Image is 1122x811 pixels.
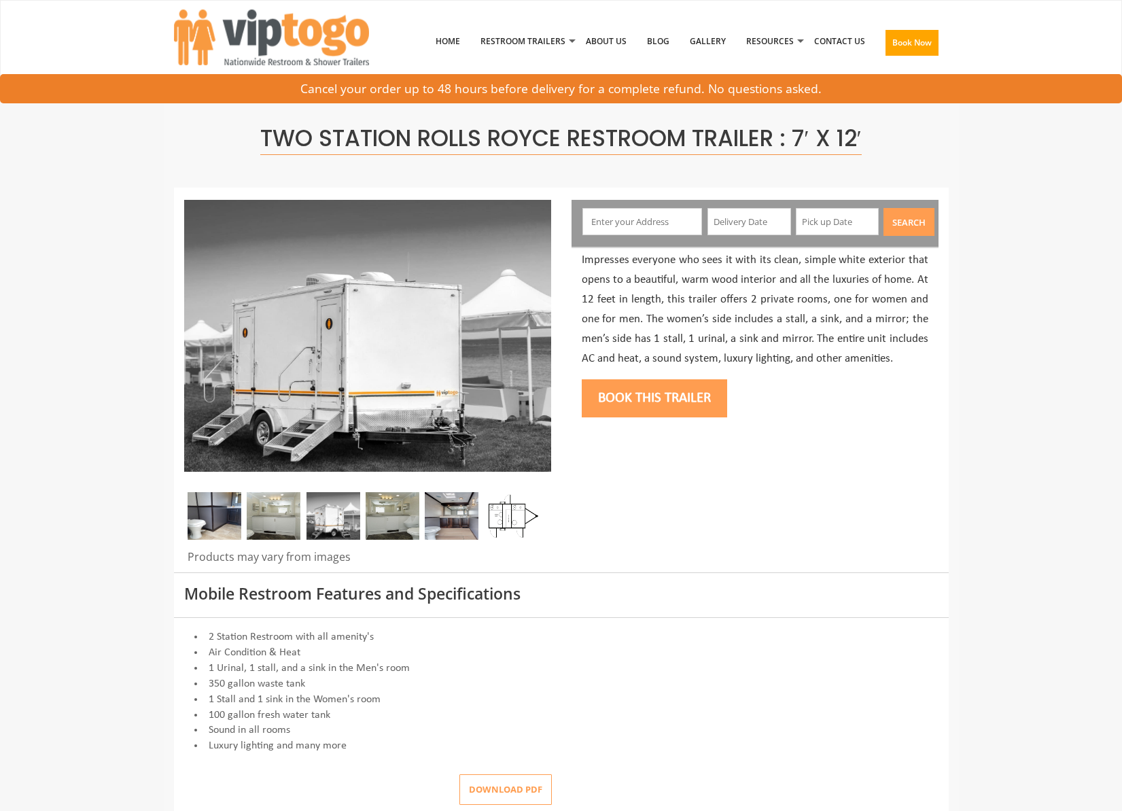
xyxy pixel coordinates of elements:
li: Air Condition & Heat [184,645,939,661]
li: 350 gallon waste tank [184,676,939,692]
img: A close view of inside of a station with a stall, mirror and cabinets [425,492,478,540]
button: Search [883,208,934,236]
p: Impresses everyone who sees it with its clean, simple white exterior that opens to a beautiful, w... [582,251,928,368]
a: Contact Us [804,6,875,77]
input: Pick up Date [796,208,879,235]
img: Side view of two station restroom trailer with separate doors for males and females [184,200,551,472]
li: 100 gallon fresh water tank [184,708,939,723]
a: Resources [736,6,804,77]
img: Gel 2 station 02 [247,492,300,540]
h3: Mobile Restroom Features and Specifications [184,585,939,602]
img: Floor Plan of 2 station restroom with sink and toilet [485,492,538,540]
a: Blog [637,6,680,77]
a: Download pdf [449,783,552,795]
button: Book Now [886,30,939,56]
li: Luxury lighting and many more [184,738,939,754]
input: Delivery Date [707,208,791,235]
li: 2 Station Restroom with all amenity's [184,629,939,645]
img: VIPTOGO [174,10,369,65]
a: Restroom Trailers [470,6,576,77]
input: Enter your Address [582,208,702,235]
li: 1 Stall and 1 sink in the Women's room [184,692,939,708]
button: Book this trailer [582,379,727,417]
button: Download pdf [459,774,552,805]
a: Book Now [875,6,949,85]
img: A mini restroom trailer with two separate stations and separate doors for males and females [306,492,360,540]
span: Two Station Rolls Royce Restroom Trailer : 7′ x 12′ [260,122,861,155]
img: A close view of inside of a station with a stall, mirror and cabinets [188,492,241,540]
a: About Us [576,6,637,77]
a: Gallery [680,6,736,77]
a: Home [425,6,470,77]
div: Products may vary from images [184,549,551,572]
img: Gel 2 station 03 [366,492,419,540]
li: 1 Urinal, 1 stall, and a sink in the Men's room [184,661,939,676]
li: Sound in all rooms [184,723,939,738]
